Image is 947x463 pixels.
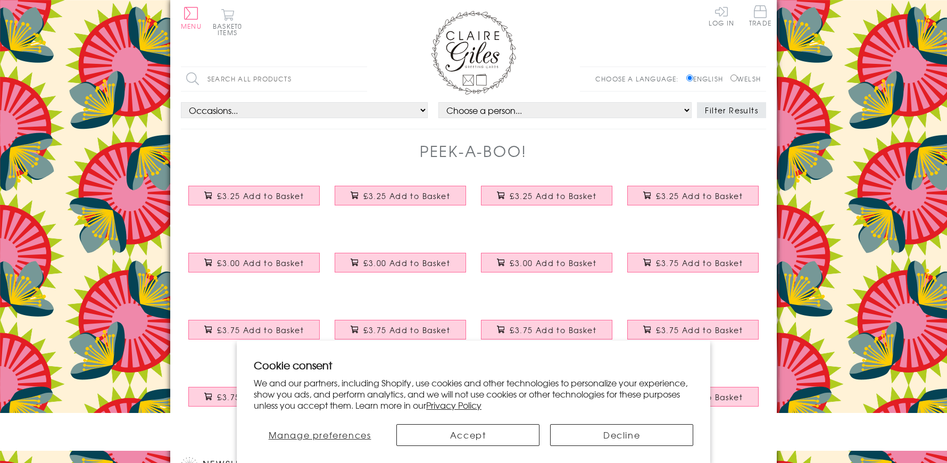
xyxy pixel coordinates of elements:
[188,320,320,340] button: £3.75 Add to Basket
[327,312,473,358] a: Mother's Day Card, Triangles, Happy Mother's Day, See through acetate window £3.75 Add to Basket
[431,11,516,95] img: Claire Giles Greetings Cards
[656,325,743,335] span: £3.75 Add to Basket
[213,9,242,36] button: Basket0 items
[217,191,304,201] span: £3.25 Add to Basket
[620,178,766,224] a: Father's Day Card, Champion, Happy Father's Day, See through acetate window £3.25 Add to Basket
[188,387,320,407] button: £3.75 Add to Basket
[550,424,693,446] button: Decline
[254,377,693,410] p: We and our partners, including Shopify, use cookies and other technologies to personalize your ex...
[363,258,450,268] span: £3.00 Add to Basket
[481,320,613,340] button: £3.75 Add to Basket
[481,253,613,272] button: £3.00 Add to Basket
[730,75,737,81] input: Welsh
[749,5,771,26] span: Trade
[709,5,734,26] a: Log In
[188,186,320,205] button: £3.25 Add to Basket
[254,358,693,373] h2: Cookie consent
[181,21,202,31] span: Menu
[181,245,327,291] a: Valentine's Day Card, You and Me Forever, See through acetate window £3.00 Add to Basket
[473,245,620,291] a: Valentine's Day Card, Forever and Always, See through acetate window £3.00 Add to Basket
[656,191,743,201] span: £3.25 Add to Basket
[686,74,728,84] label: English
[426,399,481,411] a: Privacy Policy
[181,178,327,224] a: Father's Day Card, Spiral, Happy Father's Day, See through acetate window £3.25 Add to Basket
[254,424,386,446] button: Manage preferences
[510,325,596,335] span: £3.75 Add to Basket
[627,253,759,272] button: £3.75 Add to Basket
[627,320,759,340] button: £3.75 Add to Basket
[218,21,242,37] span: 0 items
[363,191,450,201] span: £3.25 Add to Basket
[627,186,759,205] button: £3.25 Add to Basket
[327,245,473,291] a: Valentine's Day Card, Crown of leaves, See through acetate window £3.00 Add to Basket
[396,424,539,446] button: Accept
[473,312,620,358] a: Mother's Day Card, Super Mum, Happy Mother's Day, See through acetate window £3.75 Add to Basket
[697,102,766,118] button: Filter Results
[327,178,473,224] a: Father's Day Card, Chevrons, Happy Father's Day, See through acetate window £3.25 Add to Basket
[217,392,304,402] span: £3.75 Add to Basket
[473,178,620,224] a: Father's Day Card, Cubes and Triangles, See through acetate window £3.25 Add to Basket
[749,5,771,28] a: Trade
[335,253,467,272] button: £3.00 Add to Basket
[181,379,327,425] a: Mother's Day Card, Number 1, Happy Mother's Day, See through acetate window £3.75 Add to Basket
[188,253,320,272] button: £3.00 Add to Basket
[620,245,766,291] a: Mother's Day Card, Pink Spirals, Happy Mother's Day, See through acetate window £3.75 Add to Basket
[217,325,304,335] span: £3.75 Add to Basket
[335,320,467,340] button: £3.75 Add to Basket
[481,186,613,205] button: £3.25 Add to Basket
[510,191,596,201] span: £3.25 Add to Basket
[620,312,766,358] a: Mother's Day Card, Globe, best mum, See through acetate window £3.75 Add to Basket
[181,67,367,91] input: Search all products
[269,428,371,441] span: Manage preferences
[181,312,327,358] a: Mother's Day Card, Multicoloured Dots, See through acetate window £3.75 Add to Basket
[363,325,450,335] span: £3.75 Add to Basket
[686,75,693,81] input: English
[730,74,761,84] label: Welsh
[420,140,527,162] h1: Peek-a-boo!
[181,7,202,29] button: Menu
[595,74,684,84] p: Choose a language:
[335,186,467,205] button: £3.25 Add to Basket
[217,258,304,268] span: £3.00 Add to Basket
[356,67,367,91] input: Search
[656,258,743,268] span: £3.75 Add to Basket
[510,258,596,268] span: £3.00 Add to Basket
